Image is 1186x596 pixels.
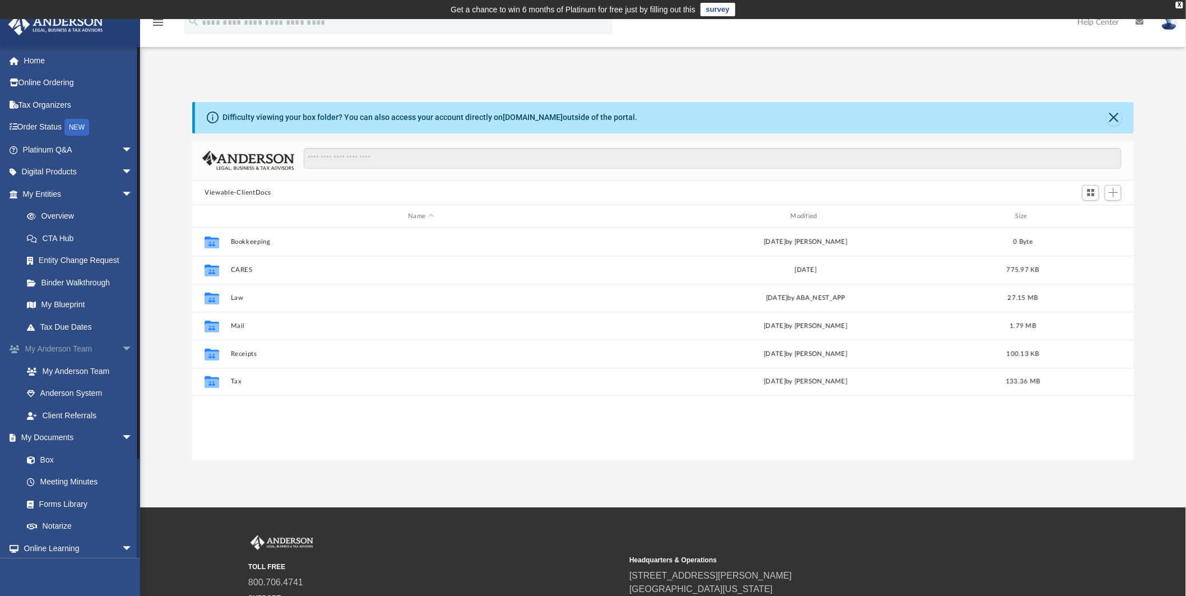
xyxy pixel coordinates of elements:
a: Notarize [16,515,144,538]
input: Search files and folders [304,148,1122,169]
div: [DATE] by [PERSON_NAME] [616,321,996,331]
i: menu [151,16,165,29]
a: My Blueprint [16,294,144,316]
a: Platinum Q&Aarrow_drop_down [8,138,150,161]
span: 100.13 KB [1007,351,1040,357]
img: User Pic [1161,14,1178,30]
a: Digital Productsarrow_drop_down [8,161,150,183]
span: 1.79 MB [1010,323,1036,329]
a: Binder Walkthrough [16,271,150,294]
a: Box [16,449,138,471]
button: Mail [231,322,611,330]
button: CARES [231,266,611,274]
img: Anderson Advisors Platinum Portal [248,535,316,550]
a: Forms Library [16,493,138,515]
a: [DOMAIN_NAME] [503,113,563,122]
div: [DATE] by ABA_NEST_APP [616,293,996,303]
div: [DATE] [616,265,996,275]
span: arrow_drop_down [122,183,144,206]
div: close [1176,2,1183,8]
a: Online Ordering [8,72,150,94]
a: Home [8,49,150,72]
div: id [197,211,225,221]
span: arrow_drop_down [122,338,144,361]
img: Anderson Advisors Platinum Portal [5,13,106,35]
a: [GEOGRAPHIC_DATA][US_STATE] [629,584,773,594]
a: CTA Hub [16,227,150,250]
button: Close [1106,110,1122,126]
a: menu [151,21,165,29]
div: [DATE] by [PERSON_NAME] [616,377,996,387]
a: My Anderson Team [16,360,144,382]
a: Order StatusNEW [8,116,150,139]
button: Add [1105,185,1122,201]
a: Anderson System [16,382,150,405]
small: Headquarters & Operations [629,555,1003,565]
span: 27.15 MB [1008,295,1039,301]
div: Difficulty viewing your box folder? You can also access your account directly on outside of the p... [223,112,637,123]
a: Entity Change Request [16,250,150,272]
span: arrow_drop_down [122,537,144,560]
div: Get a chance to win 6 months of Platinum for free just by filling out this [451,3,696,16]
a: Client Referrals [16,404,150,427]
span: arrow_drop_down [122,138,144,161]
a: My Documentsarrow_drop_down [8,427,144,449]
button: Switch to Grid View [1082,185,1099,201]
div: grid [192,228,1134,460]
a: Tax Organizers [8,94,150,116]
div: Name [230,211,611,221]
a: [STREET_ADDRESS][PERSON_NAME] [629,571,792,580]
div: [DATE] by [PERSON_NAME] [616,237,996,247]
span: 775.97 KB [1007,267,1040,273]
a: Meeting Minutes [16,471,144,493]
a: 800.706.4741 [248,577,303,587]
span: arrow_drop_down [122,161,144,184]
i: search [187,15,200,27]
span: 133.36 MB [1006,378,1040,385]
small: TOLL FREE [248,562,622,572]
div: id [1051,211,1129,221]
button: Bookkeeping [231,238,611,246]
span: arrow_drop_down [122,427,144,450]
button: Tax [231,378,611,386]
button: Receipts [231,350,611,358]
span: 0 Byte [1014,239,1034,245]
a: My Entitiesarrow_drop_down [8,183,150,205]
div: [DATE] by [PERSON_NAME] [616,349,996,359]
a: My Anderson Teamarrow_drop_down [8,338,150,361]
div: Size [1001,211,1046,221]
button: Viewable-ClientDocs [205,188,271,198]
a: Overview [16,205,150,228]
a: Tax Due Dates [16,316,150,338]
a: survey [701,3,735,16]
div: Modified [615,211,996,221]
div: NEW [64,119,89,136]
a: Online Learningarrow_drop_down [8,537,144,560]
button: Law [231,294,611,302]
